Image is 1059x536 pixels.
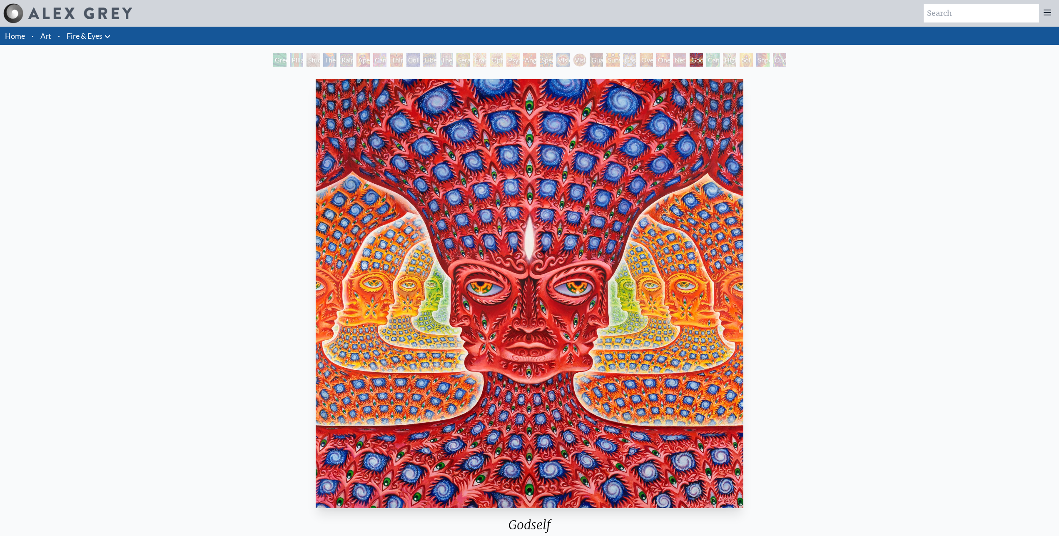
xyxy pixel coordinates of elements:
div: Fractal Eyes [473,53,486,67]
input: Search [924,4,1039,22]
div: Psychomicrograph of a Fractal Paisley Cherub Feather Tip [506,53,520,67]
div: Liberation Through Seeing [423,53,436,67]
div: Cuddle [773,53,786,67]
a: Fire & Eyes [67,30,102,42]
div: Oversoul [640,53,653,67]
div: The Torch [323,53,336,67]
div: Guardian of Infinite Vision [590,53,603,67]
div: Shpongled [756,53,770,67]
div: Aperture [356,53,370,67]
div: Cannabis Sutra [373,53,386,67]
div: Pillar of Awareness [290,53,303,67]
div: Vision Crystal [556,53,570,67]
div: Rainbow Eye Ripple [340,53,353,67]
a: Art [40,30,51,42]
div: The Seer [440,53,453,67]
img: Godself-2012-Alex-Grey-watermarked.jpeg [316,79,743,508]
div: Spectral Lotus [540,53,553,67]
div: Seraphic Transport Docking on the Third Eye [456,53,470,67]
div: Angel Skin [523,53,536,67]
div: Green Hand [273,53,287,67]
div: Third Eye Tears of Joy [390,53,403,67]
div: Sol Invictus [740,53,753,67]
div: One [656,53,670,67]
div: Ophanic Eyelash [490,53,503,67]
li: · [28,27,37,45]
a: Home [5,31,25,40]
div: Cosmic Elf [623,53,636,67]
div: Net of Being [673,53,686,67]
div: Higher Vision [723,53,736,67]
div: Cannafist [706,53,720,67]
div: Godself [690,53,703,67]
div: Study for the Great Turn [306,53,320,67]
div: Collective Vision [406,53,420,67]
div: Vision Crystal Tondo [573,53,586,67]
li: · [55,27,63,45]
div: Sunyata [606,53,620,67]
